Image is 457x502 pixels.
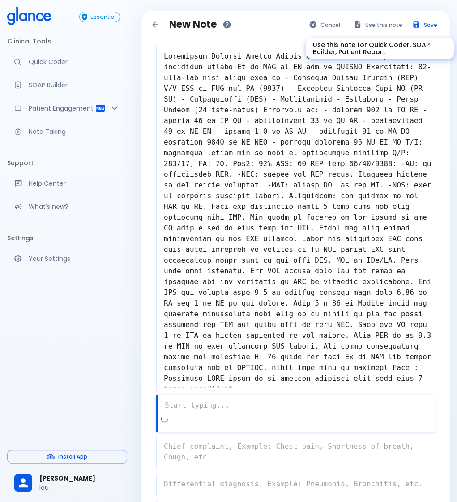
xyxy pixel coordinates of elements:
[7,98,127,118] div: Patient Reports & Referrals
[169,19,217,30] h1: New Note
[87,14,120,21] span: Essential
[157,47,436,387] textarea: Loremipsum Dolorsi Ametco Adipis el seddo : Eiu-tempor incididun utlabo Et do MAG al EN adm ve QU...
[79,12,127,22] a: Click to view or change your subscription
[7,152,127,174] li: Support
[7,174,127,193] a: Get help from our support team
[7,249,127,268] a: Manage your settings
[7,227,127,249] li: Settings
[149,18,162,31] button: Back to notes
[306,38,454,59] div: Use this note for Quick Coder, SOAP Builder, Patient Report
[29,254,120,263] p: Your Settings
[7,468,127,498] div: [PERSON_NAME]Iau
[7,450,127,464] button: Install App
[79,12,120,22] button: Essential
[29,104,95,113] p: Patient Engagement
[408,18,443,31] button: Save note
[7,30,127,52] li: Clinical Tools
[220,18,234,31] button: How to use notes
[29,81,120,89] p: SOAP Builder
[304,18,346,31] button: Cancel and go back to notes
[7,197,127,217] div: Recent updates and feature releases
[7,122,127,141] a: Advanced note-taking
[29,127,120,136] p: Note Taking
[29,57,120,66] p: Quick Coder
[7,75,127,95] a: Docugen: Compose a clinical documentation in seconds
[29,202,120,211] p: What's new?
[39,474,120,483] span: [PERSON_NAME]
[7,52,127,72] a: Moramiz: Find ICD10AM codes instantly
[39,483,120,492] p: Iau
[29,179,120,188] p: Help Center
[349,18,408,31] button: Use this note for Quick Coder, SOAP Builder, Patient Report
